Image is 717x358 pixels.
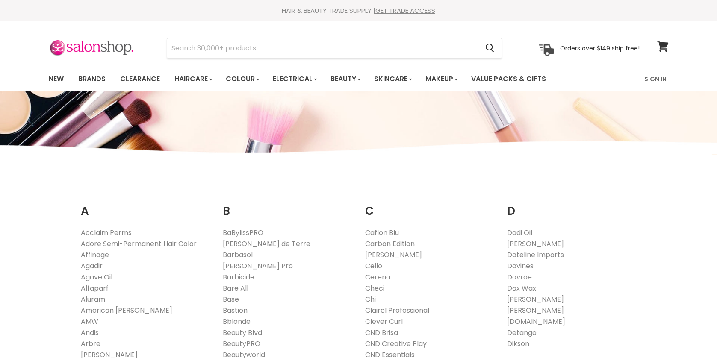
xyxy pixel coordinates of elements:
a: [PERSON_NAME] [365,250,422,260]
button: Search [479,38,502,58]
a: Alfaparf [81,283,109,293]
a: Dax Wax [507,283,536,293]
a: BeautyPRO [223,339,260,349]
nav: Main [38,67,679,91]
a: BaBylissPRO [223,228,263,238]
a: Agadir [81,261,103,271]
a: Cello [365,261,382,271]
a: Chi [365,294,376,304]
a: Clairol Professional [365,305,429,315]
a: Acclaim Perms [81,228,132,238]
a: Affinage [81,250,109,260]
a: Clearance [114,70,166,88]
a: AMW [81,317,98,326]
div: HAIR & BEAUTY TRADE SUPPLY | [38,6,679,15]
h2: D [507,191,637,220]
a: Andis [81,328,99,337]
a: Agave Oil [81,272,112,282]
a: CND Creative Play [365,339,427,349]
a: Dateline Imports [507,250,564,260]
a: New [42,70,70,88]
a: Base [223,294,239,304]
a: GET TRADE ACCESS [375,6,435,15]
h2: C [365,191,495,220]
a: Dikson [507,339,529,349]
a: Sign In [639,70,672,88]
a: Arbre [81,339,100,349]
a: [PERSON_NAME] [507,239,564,249]
a: Skincare [368,70,417,88]
a: Bastion [223,305,248,315]
form: Product [167,38,502,59]
a: [PERSON_NAME] de Terre [223,239,310,249]
a: Beauty [324,70,366,88]
a: [PERSON_NAME] [507,294,564,304]
a: Detango [507,328,537,337]
a: Clever Curl [365,317,403,326]
a: Colour [219,70,265,88]
a: CND Brisa [365,328,398,337]
a: Cerena [365,272,390,282]
a: Brands [72,70,112,88]
a: Value Packs & Gifts [465,70,552,88]
h2: B [223,191,352,220]
a: Barbasol [223,250,253,260]
a: Adore Semi-Permanent Hair Color [81,239,197,249]
a: Dadi Oil [507,228,532,238]
a: Electrical [266,70,322,88]
a: [DOMAIN_NAME] [507,317,565,326]
a: Davroe [507,272,532,282]
a: Haircare [168,70,218,88]
a: Carbon Edition [365,239,415,249]
a: American [PERSON_NAME] [81,305,172,315]
input: Search [167,38,479,58]
ul: Main menu [42,67,596,91]
a: Caflon Blu [365,228,399,238]
a: Checi [365,283,384,293]
a: Bare All [223,283,248,293]
a: Aluram [81,294,105,304]
a: Davines [507,261,534,271]
a: Makeup [419,70,463,88]
a: Beauty Blvd [223,328,262,337]
a: Barbicide [223,272,254,282]
a: [PERSON_NAME] Pro [223,261,293,271]
a: [PERSON_NAME] [507,305,564,315]
a: Bblonde [223,317,251,326]
h2: A [81,191,210,220]
p: Orders over $149 ship free! [560,44,640,52]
